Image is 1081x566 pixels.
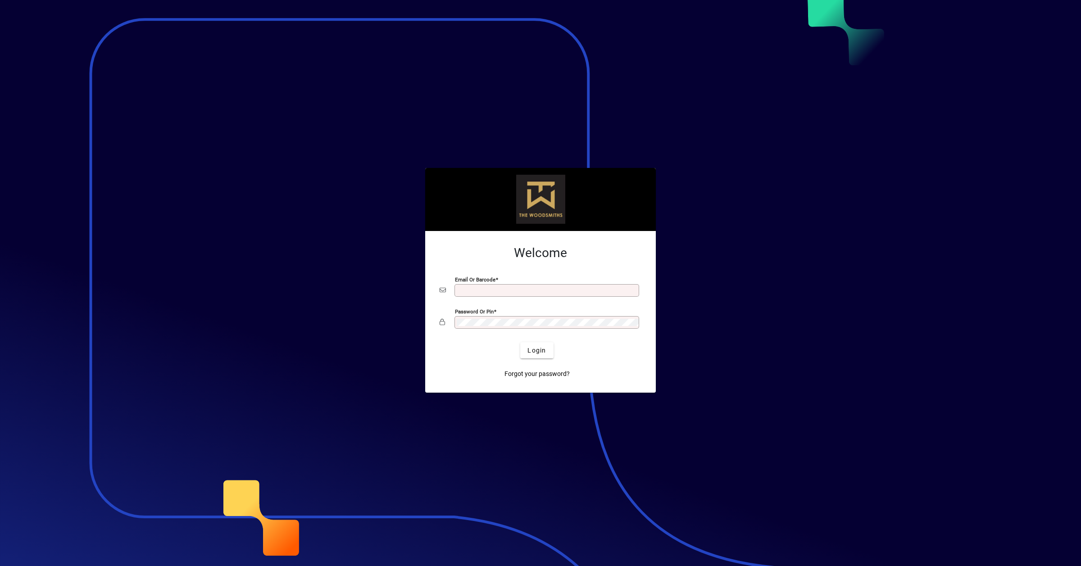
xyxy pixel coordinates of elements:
span: Forgot your password? [504,369,570,379]
mat-label: Email or Barcode [455,276,495,283]
button: Login [520,342,553,358]
h2: Welcome [440,245,641,261]
a: Forgot your password? [501,366,573,382]
mat-label: Password or Pin [455,308,494,315]
span: Login [527,346,546,355]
